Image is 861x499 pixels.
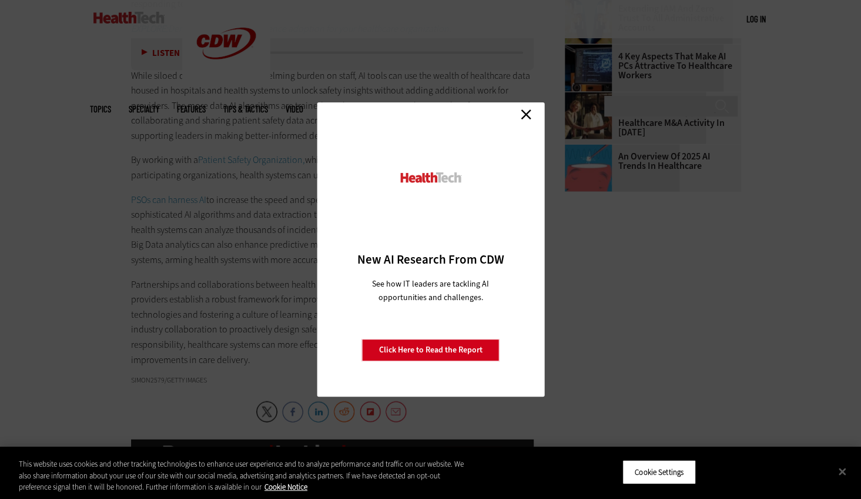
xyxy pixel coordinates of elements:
[337,251,524,268] h3: New AI Research From CDW
[398,171,463,184] img: HealthTech_0.png
[358,277,503,304] p: See how IT leaders are tackling AI opportunities and challenges.
[829,458,855,484] button: Close
[362,339,500,361] a: Click Here to Read the Report
[19,458,474,493] div: This website uses cookies and other tracking technologies to enhance user experience and to analy...
[517,105,535,123] a: Close
[622,460,696,484] button: Cookie Settings
[264,482,307,492] a: More information about your privacy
